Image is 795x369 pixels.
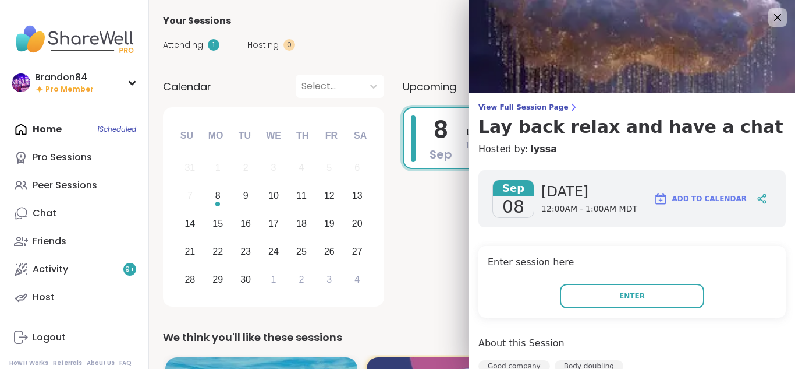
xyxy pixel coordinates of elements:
div: Choose Monday, September 8th, 2025 [205,184,230,209]
button: Add to Calendar [648,185,752,213]
span: Add to Calendar [672,194,747,204]
div: Not available Saturday, September 6th, 2025 [345,156,370,181]
div: Choose Tuesday, September 16th, 2025 [233,212,258,237]
a: How It Works [9,359,48,367]
div: 1 [208,39,219,51]
img: ShareWell Nav Logo [9,19,139,59]
div: Choose Wednesday, October 1st, 2025 [261,267,286,292]
div: 14 [184,216,195,231]
div: 6 [354,160,360,175]
h4: Enter session here [488,255,776,272]
div: Choose Sunday, September 21st, 2025 [178,239,203,264]
div: 3 [326,272,332,287]
a: Host [9,283,139,311]
div: 24 [268,244,279,259]
span: Attending [163,39,203,51]
div: 30 [240,272,251,287]
div: Not available Tuesday, September 2nd, 2025 [233,156,258,181]
span: Pro Member [45,85,94,94]
div: Choose Sunday, September 14th, 2025 [178,212,203,237]
div: Choose Friday, September 26th, 2025 [317,239,342,264]
div: Choose Friday, September 12th, 2025 [317,184,342,209]
div: Choose Wednesday, September 10th, 2025 [261,184,286,209]
div: 10 [268,188,279,203]
div: Choose Wednesday, September 17th, 2025 [261,212,286,237]
div: Not available Thursday, September 4th, 2025 [289,156,314,181]
div: Activity [33,263,68,276]
a: Chat [9,199,139,227]
h4: About this Session [478,336,565,350]
div: 16 [240,216,251,231]
div: 9 [243,188,249,203]
div: Choose Tuesday, September 30th, 2025 [233,267,258,292]
div: Choose Thursday, September 25th, 2025 [289,239,314,264]
div: Not available Wednesday, September 3rd, 2025 [261,156,286,181]
div: Choose Wednesday, September 24th, 2025 [261,239,286,264]
div: Choose Saturday, September 27th, 2025 [345,239,370,264]
div: 1 [215,160,221,175]
div: Choose Thursday, September 11th, 2025 [289,184,314,209]
div: Choose Tuesday, September 9th, 2025 [233,184,258,209]
span: Calendar [163,79,211,94]
div: 3 [271,160,276,175]
span: Sep [493,180,534,196]
a: Referrals [53,359,82,367]
a: lyssa [530,142,557,156]
div: 8 [215,188,221,203]
div: 19 [324,216,335,231]
span: View Full Session Page [478,103,786,112]
div: 7 [187,188,193,203]
div: 5 [326,160,332,175]
div: 28 [184,272,195,287]
div: 22 [212,244,223,259]
div: 21 [184,244,195,259]
button: Enter [560,284,704,308]
div: month 2025-09 [176,154,371,293]
div: 29 [212,272,223,287]
div: 0 [283,39,295,51]
a: Pro Sessions [9,143,139,171]
a: Friends [9,227,139,255]
div: Choose Saturday, October 4th, 2025 [345,267,370,292]
span: 12:00AM - 1:00AM MDT [541,203,637,215]
span: 08 [502,196,524,217]
div: 31 [184,160,195,175]
div: Friends [33,235,66,248]
span: Enter [619,291,645,301]
div: 4 [354,272,360,287]
div: Not available Monday, September 1st, 2025 [205,156,230,181]
div: 2 [243,160,249,175]
div: Mo [203,123,228,149]
div: 15 [212,216,223,231]
div: 1 [271,272,276,287]
a: About Us [87,359,115,367]
div: Choose Thursday, September 18th, 2025 [289,212,314,237]
a: Peer Sessions [9,171,139,199]
div: Peer Sessions [33,179,97,192]
span: 8 [434,114,448,146]
span: Upcoming [403,79,456,94]
img: ShareWell Logomark [654,192,668,206]
div: 20 [352,216,363,231]
div: Sa [347,123,373,149]
div: Choose Saturday, September 20th, 2025 [345,212,370,237]
span: Sep [430,146,452,163]
a: Activity9+ [9,255,139,283]
div: Chat [33,207,56,220]
h4: Hosted by: [478,142,786,156]
div: Choose Thursday, October 2nd, 2025 [289,267,314,292]
span: Lay back relax and have a chat [466,125,759,139]
div: 13 [352,188,363,203]
div: We think you'll like these sessions [163,329,781,346]
div: Choose Friday, September 19th, 2025 [317,212,342,237]
div: Choose Saturday, September 13th, 2025 [345,184,370,209]
div: Fr [318,123,344,149]
div: Logout [33,331,66,344]
div: We [261,123,286,149]
div: Choose Tuesday, September 23rd, 2025 [233,239,258,264]
span: 9 + [125,265,135,275]
div: Su [174,123,200,149]
div: 18 [296,216,307,231]
span: Hosting [247,39,279,51]
div: Not available Friday, September 5th, 2025 [317,156,342,181]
